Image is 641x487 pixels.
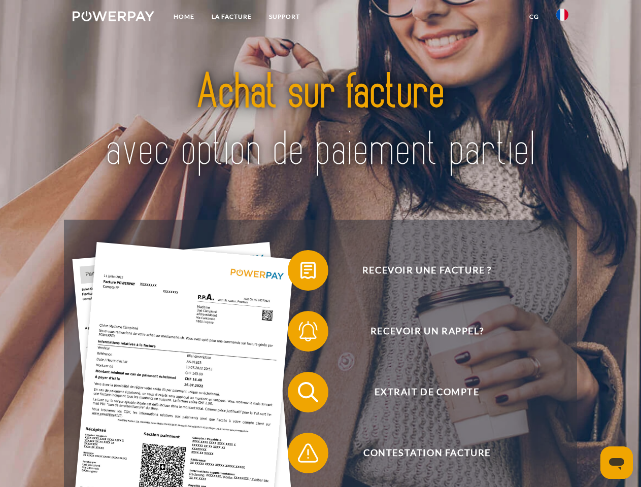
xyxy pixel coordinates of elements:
img: logo-powerpay-white.svg [73,11,154,21]
button: Extrait de compte [288,372,552,412]
img: qb_warning.svg [295,440,321,466]
iframe: Bouton de lancement de la fenêtre de messagerie [600,446,633,479]
button: Recevoir un rappel? [288,311,552,352]
img: qb_bell.svg [295,319,321,344]
button: Contestation Facture [288,433,552,473]
img: title-powerpay_fr.svg [97,49,544,194]
a: Support [260,8,309,26]
span: Recevoir un rappel? [302,311,551,352]
span: Contestation Facture [302,433,551,473]
button: Recevoir une facture ? [288,250,552,291]
img: qb_bill.svg [295,258,321,283]
a: LA FACTURE [203,8,260,26]
img: fr [556,9,568,21]
a: CG [521,8,548,26]
img: qb_search.svg [295,379,321,405]
a: Home [165,8,203,26]
span: Recevoir une facture ? [302,250,551,291]
span: Extrait de compte [302,372,551,412]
